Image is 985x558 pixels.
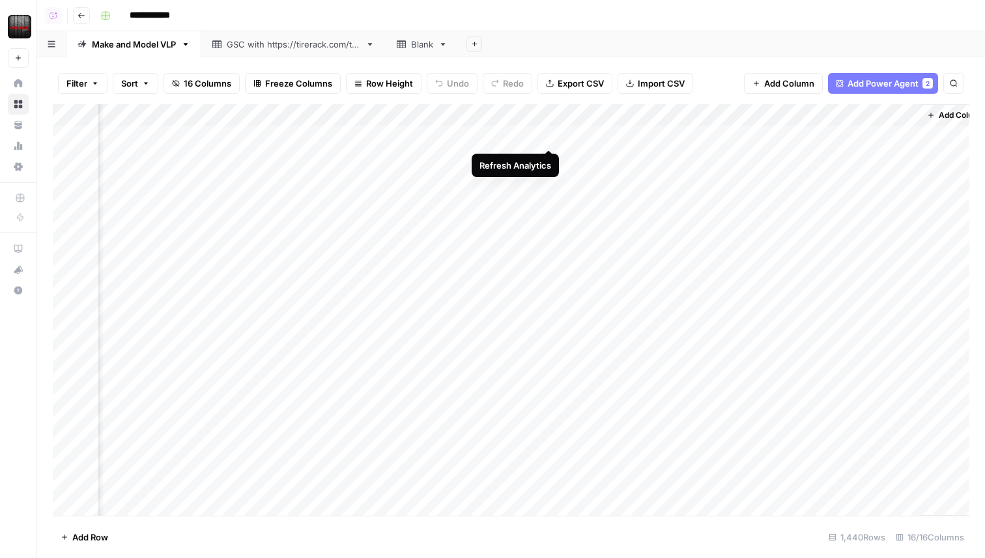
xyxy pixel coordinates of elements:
span: Add Power Agent [848,77,919,90]
a: Home [8,73,29,94]
div: Blank [411,38,433,51]
button: Redo [483,73,532,94]
span: 16 Columns [184,77,231,90]
button: Sort [113,73,158,94]
span: Add Column [764,77,814,90]
a: Your Data [8,115,29,135]
button: 16 Columns [164,73,240,94]
button: Export CSV [537,73,612,94]
span: Add Column [939,109,984,121]
div: 2 [922,78,933,89]
span: Import CSV [638,77,685,90]
a: GSC with [URL][DOMAIN_NAME] [201,31,386,57]
button: Add Row [53,527,116,548]
span: 2 [926,78,930,89]
div: Make and Model VLP [92,38,176,51]
a: AirOps Academy [8,238,29,259]
span: Redo [503,77,524,90]
button: What's new? [8,259,29,280]
a: Make and Model VLP [66,31,201,57]
div: What's new? [8,260,28,279]
div: 1,440 Rows [823,527,891,548]
button: Workspace: Tire Rack [8,10,29,43]
a: Settings [8,156,29,177]
span: Sort [121,77,138,90]
span: Filter [66,77,87,90]
div: GSC with [URL][DOMAIN_NAME] [227,38,360,51]
button: Add Column [744,73,823,94]
div: 16/16 Columns [891,527,969,548]
button: Import CSV [618,73,693,94]
button: Help + Support [8,280,29,301]
button: Row Height [346,73,421,94]
button: Freeze Columns [245,73,341,94]
span: Export CSV [558,77,604,90]
span: Row Height [366,77,413,90]
a: Blank [386,31,459,57]
a: Usage [8,135,29,156]
button: Add Power Agent2 [828,73,938,94]
button: Filter [58,73,107,94]
div: Refresh Analytics [479,159,551,172]
a: Browse [8,94,29,115]
button: Undo [427,73,478,94]
span: Undo [447,77,469,90]
span: Add Row [72,531,108,544]
span: Freeze Columns [265,77,332,90]
img: Tire Rack Logo [8,15,31,38]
